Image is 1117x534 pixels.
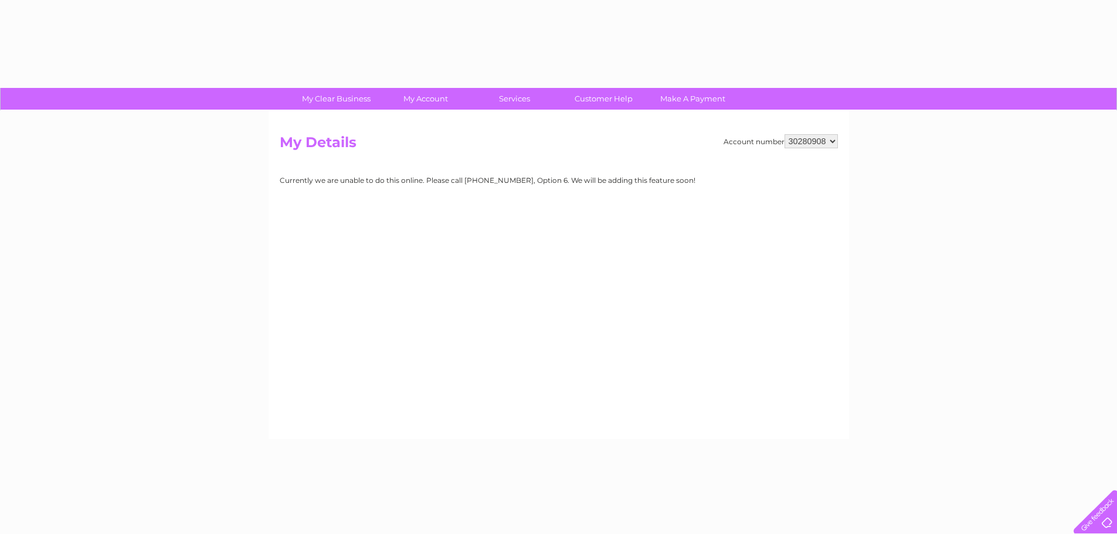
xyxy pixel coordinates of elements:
[724,134,838,148] div: Account number
[644,88,741,110] a: Make A Payment
[555,88,652,110] a: Customer Help
[377,88,474,110] a: My Account
[466,88,563,110] a: Services
[288,88,385,110] a: My Clear Business
[280,175,695,186] p: Currently we are unable to do this online. Please call [PHONE_NUMBER], Option 6. We will be addin...
[280,134,838,157] h2: My Details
